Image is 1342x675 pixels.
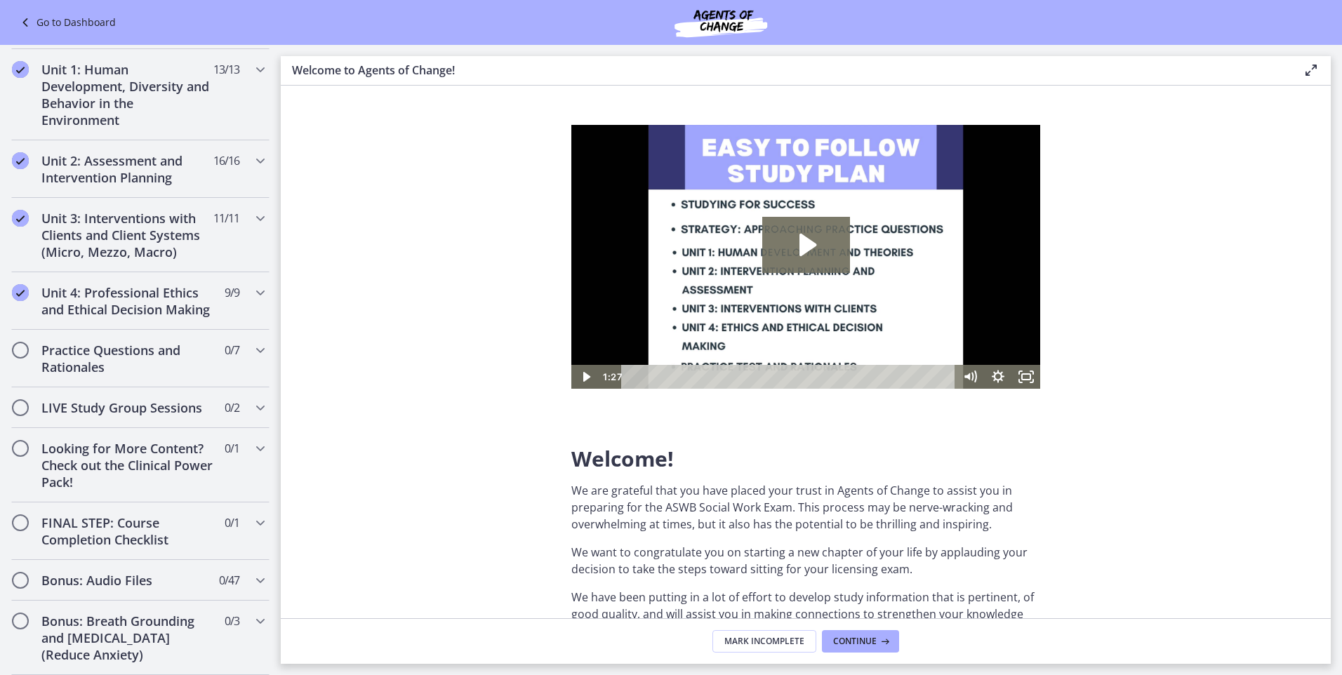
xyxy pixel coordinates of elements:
h2: Looking for More Content? Check out the Clinical Power Pack! [41,440,213,490]
h2: Bonus: Audio Files [41,572,213,589]
i: Completed [12,284,29,301]
p: We are grateful that you have placed your trust in Agents of Change to assist you in preparing fo... [571,482,1040,533]
div: Playbar [60,240,378,264]
span: 0 / 7 [225,342,239,359]
span: 0 / 3 [225,613,239,629]
span: 0 / 47 [219,572,239,589]
span: 11 / 11 [213,210,239,227]
p: We want to congratulate you on starting a new chapter of your life by applauding your decision to... [571,544,1040,577]
img: Agents of Change Social Work Test Prep [637,6,805,39]
span: 0 / 1 [225,514,239,531]
button: Play Video: c1o6hcmjueu5qasqsu00.mp4 [191,92,279,148]
i: Completed [12,152,29,169]
h2: Unit 4: Professional Ethics and Ethical Decision Making [41,284,213,318]
span: 13 / 13 [213,61,239,78]
h2: FINAL STEP: Course Completion Checklist [41,514,213,548]
h2: Practice Questions and Rationales [41,342,213,375]
span: 0 / 1 [225,440,239,457]
button: Show settings menu [413,240,441,264]
h2: Bonus: Breath Grounding and [MEDICAL_DATA] (Reduce Anxiety) [41,613,213,663]
h2: Unit 1: Human Development, Diversity and Behavior in the Environment [41,61,213,128]
button: Fullscreen [441,240,469,264]
button: Continue [822,630,899,653]
i: Completed [12,210,29,227]
i: Completed [12,61,29,78]
a: Go to Dashboard [17,14,116,31]
span: Welcome! [571,444,674,473]
h3: Welcome to Agents of Change! [292,62,1280,79]
p: We have been putting in a lot of effort to develop study information that is pertinent, of good q... [571,589,1040,673]
span: Mark Incomplete [724,636,804,647]
h2: LIVE Study Group Sessions [41,399,213,416]
span: Continue [833,636,877,647]
span: 9 / 9 [225,284,239,301]
button: Mute [385,240,413,264]
h2: Unit 3: Interventions with Clients and Client Systems (Micro, Mezzo, Macro) [41,210,213,260]
h2: Unit 2: Assessment and Intervention Planning [41,152,213,186]
button: Mark Incomplete [712,630,816,653]
span: 16 / 16 [213,152,239,169]
span: 0 / 2 [225,399,239,416]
